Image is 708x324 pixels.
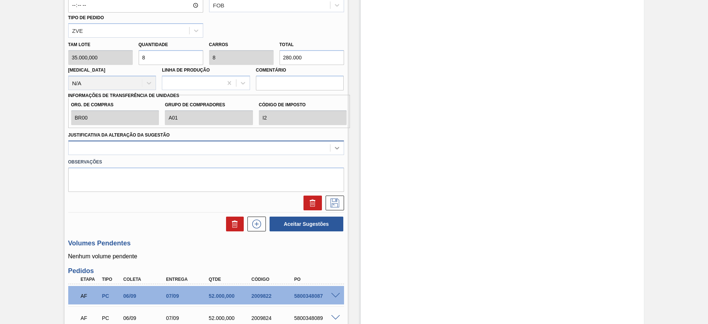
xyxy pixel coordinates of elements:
[121,277,169,282] div: Coleta
[68,93,180,98] label: Informações de Transferência de Unidades
[207,293,255,299] div: 52.000,000
[121,315,169,321] div: 06/09/2025
[266,216,344,232] div: Aceitar Sugestões
[213,2,225,8] div: FOB
[292,277,340,282] div: PO
[244,217,266,231] div: Nova sugestão
[292,293,340,299] div: 5800348087
[300,196,322,210] div: Excluir Sugestão
[68,253,344,260] p: Nenhum volume pendente
[68,68,105,73] label: [MEDICAL_DATA]
[164,277,212,282] div: Entrega
[68,267,344,275] h3: Pedidos
[79,288,101,304] div: Aguardando Faturamento
[250,293,298,299] div: 2009822
[270,217,343,231] button: Aceitar Sugestões
[100,277,122,282] div: Tipo
[250,277,298,282] div: Código
[121,293,169,299] div: 06/09/2025
[68,157,344,168] label: Observações
[207,315,255,321] div: 52.000,000
[139,42,168,47] label: Quantidade
[164,315,212,321] div: 07/09/2025
[207,277,255,282] div: Qtde
[68,15,104,20] label: Tipo de pedido
[100,315,122,321] div: Pedido de Compra
[79,277,101,282] div: Etapa
[68,39,133,50] label: Tam lote
[280,42,294,47] label: Total
[81,315,99,321] p: AF
[222,217,244,231] div: Excluir Sugestões
[322,196,344,210] div: Salvar Sugestão
[72,27,83,34] div: ZVE
[100,293,122,299] div: Pedido de Compra
[292,315,340,321] div: 5800348089
[259,100,347,110] label: Código de Imposto
[162,68,210,73] label: Linha de Produção
[81,293,99,299] p: AF
[256,65,344,76] label: Comentário
[165,100,253,110] label: Grupo de Compradores
[209,42,228,47] label: Carros
[71,100,159,110] label: Org. de Compras
[250,315,298,321] div: 2009824
[68,132,170,138] label: Justificativa da Alteração da Sugestão
[68,239,344,247] h3: Volumes Pendentes
[164,293,212,299] div: 07/09/2025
